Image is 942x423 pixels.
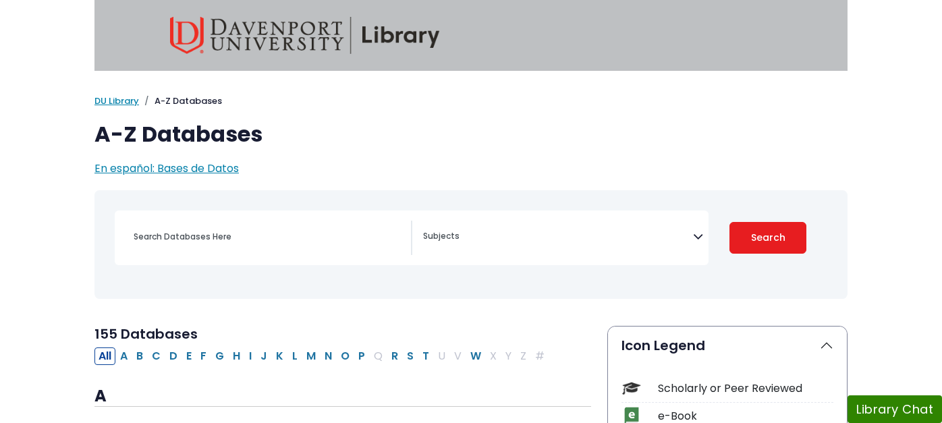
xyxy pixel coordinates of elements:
[466,347,485,365] button: Filter Results W
[170,17,440,54] img: Davenport University Library
[658,380,833,397] div: Scholarly or Peer Reviewed
[116,347,132,365] button: Filter Results A
[729,222,806,254] button: Submit for Search Results
[321,347,336,365] button: Filter Results N
[196,347,211,365] button: Filter Results F
[94,161,239,176] a: En español: Bases de Datos
[94,94,848,108] nav: breadcrumb
[94,94,139,107] a: DU Library
[229,347,244,365] button: Filter Results H
[94,347,550,363] div: Alpha-list to filter by first letter of database name
[94,325,198,343] span: 155 Databases
[272,347,287,365] button: Filter Results K
[288,347,302,365] button: Filter Results L
[94,121,848,147] h1: A-Z Databases
[622,379,640,397] img: Icon Scholarly or Peer Reviewed
[165,347,182,365] button: Filter Results D
[337,347,354,365] button: Filter Results O
[418,347,433,365] button: Filter Results T
[848,395,942,423] button: Library Chat
[403,347,418,365] button: Filter Results S
[139,94,222,108] li: A-Z Databases
[302,347,320,365] button: Filter Results M
[94,190,848,299] nav: Search filters
[148,347,165,365] button: Filter Results C
[387,347,402,365] button: Filter Results R
[126,227,411,246] input: Search database by title or keyword
[94,387,591,407] h3: A
[245,347,256,365] button: Filter Results I
[132,347,147,365] button: Filter Results B
[182,347,196,365] button: Filter Results E
[211,347,228,365] button: Filter Results G
[354,347,369,365] button: Filter Results P
[423,232,693,243] textarea: Search
[608,327,847,364] button: Icon Legend
[256,347,271,365] button: Filter Results J
[94,347,115,365] button: All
